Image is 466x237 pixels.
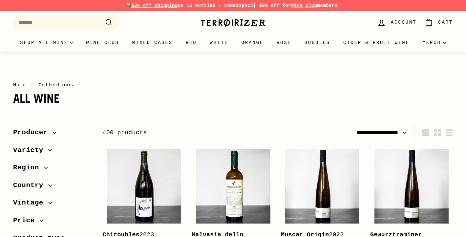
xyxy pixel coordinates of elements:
[337,34,416,52] a: Cider & Fruit Wine
[203,34,235,52] a: White
[179,34,203,52] a: Red
[79,34,126,52] a: Wine Club
[13,125,92,143] button: Producer
[13,197,48,208] span: Vintage
[13,34,79,52] summary: Shop all wine
[13,143,92,161] button: Variety
[13,178,92,196] button: Country
[13,81,453,89] nav: breadcrumbs
[13,145,48,156] span: Variety
[13,162,44,173] span: Region
[13,161,92,178] button: Region
[13,196,92,213] button: Vintage
[420,13,457,32] a: Cart
[13,127,53,138] span: Producer
[13,2,453,9] p: 📦 on 12 bottles - code | 10% off for members.
[76,82,83,88] span: /
[236,3,253,8] strong: 12pack
[235,34,270,52] a: Orange
[291,3,317,8] a: Wine Club
[29,82,35,88] span: /
[131,3,178,8] span: $30 off shipping
[126,34,179,52] a: Mixed Cases
[13,92,453,105] h1: All wine
[13,215,40,226] span: Price
[373,13,420,32] a: Account
[416,34,453,52] summary: Merch
[102,128,278,138] div: 400 products
[13,213,92,231] button: Price
[38,82,73,88] a: Collections
[13,82,26,88] a: Home
[13,180,48,191] span: Country
[391,19,416,26] span: Account
[438,19,453,26] span: Cart
[298,34,337,52] a: Bubbles
[270,34,298,52] a: Rosé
